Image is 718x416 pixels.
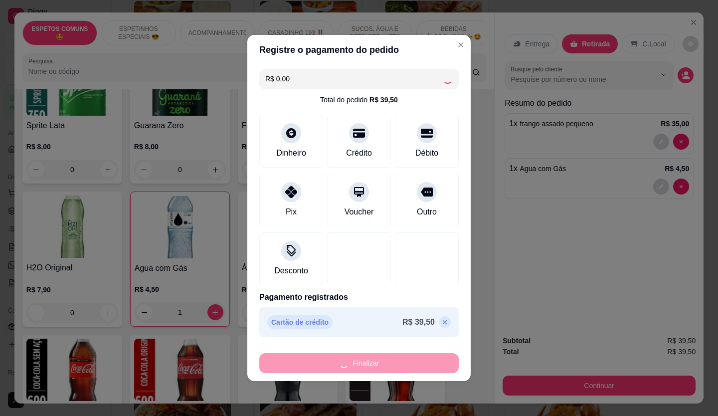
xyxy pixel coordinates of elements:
[443,74,453,84] div: Loading
[320,95,398,105] div: Total do pedido
[369,95,398,105] div: R$ 39,50
[345,206,374,218] div: Voucher
[286,206,297,218] div: Pix
[276,147,306,159] div: Dinheiro
[415,147,438,159] div: Débito
[453,37,469,53] button: Close
[417,206,437,218] div: Outro
[247,35,471,65] header: Registre o pagamento do pedido
[265,69,443,89] input: Ex.: hambúrguer de cordeiro
[402,316,435,328] p: R$ 39,50
[346,147,372,159] div: Crédito
[267,315,333,329] p: Cartão de crédito
[274,265,308,277] div: Desconto
[259,291,459,303] p: Pagamento registrados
